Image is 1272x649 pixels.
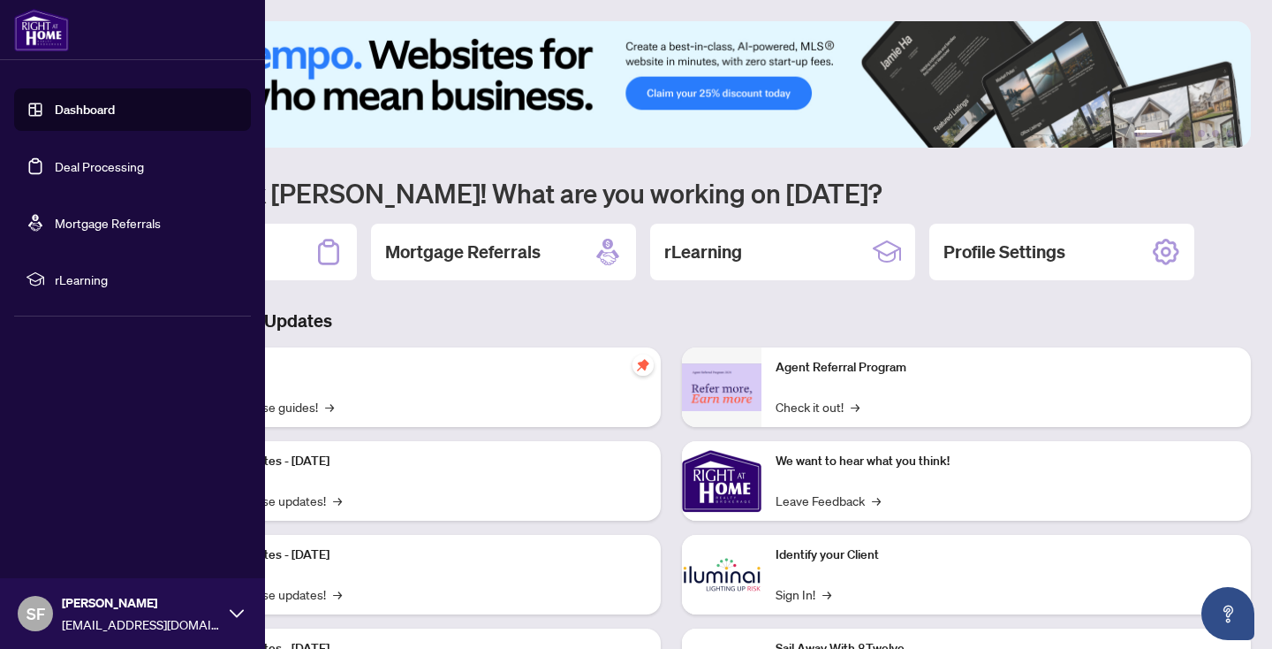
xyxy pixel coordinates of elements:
[872,491,881,510] span: →
[776,546,1237,565] p: Identify your Client
[664,240,742,264] h2: rLearning
[776,584,831,604] a: Sign In!→
[55,215,161,231] a: Mortgage Referrals
[682,535,761,615] img: Identify your Client
[333,584,342,604] span: →
[185,358,647,378] p: Self-Help
[92,21,1251,148] img: Slide 0
[92,176,1251,210] h1: Welcome back [PERSON_NAME]! What are you working on [DATE]?
[1170,130,1177,137] button: 2
[851,397,859,416] span: →
[62,615,221,634] span: [EMAIL_ADDRESS][DOMAIN_NAME]
[325,397,334,416] span: →
[92,309,1251,333] h3: Brokerage & Industry Updates
[55,102,115,118] a: Dashboard
[1134,130,1162,137] button: 1
[185,546,647,565] p: Platform Updates - [DATE]
[822,584,831,604] span: →
[1201,587,1254,640] button: Open asap
[776,358,1237,378] p: Agent Referral Program
[682,363,761,412] img: Agent Referral Program
[776,452,1237,471] p: We want to hear what you think!
[55,270,238,289] span: rLearning
[385,240,541,264] h2: Mortgage Referrals
[185,452,647,471] p: Platform Updates - [DATE]
[682,441,761,521] img: We want to hear what you think!
[632,355,654,376] span: pushpin
[62,593,221,613] span: [PERSON_NAME]
[1198,130,1205,137] button: 4
[55,158,144,174] a: Deal Processing
[26,601,45,626] span: SF
[1226,130,1233,137] button: 6
[776,491,881,510] a: Leave Feedback→
[776,397,859,416] a: Check it out!→
[943,240,1065,264] h2: Profile Settings
[333,491,342,510] span: →
[14,9,69,51] img: logo
[1184,130,1191,137] button: 3
[1212,130,1219,137] button: 5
